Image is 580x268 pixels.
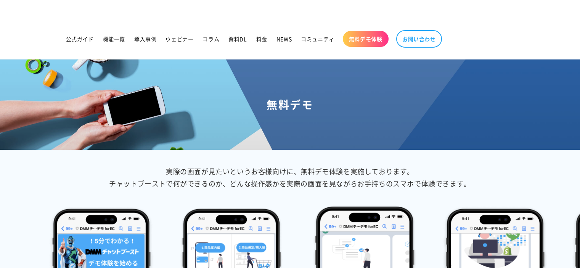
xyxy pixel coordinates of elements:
a: NEWS [272,31,296,47]
span: お問い合わせ [402,35,436,42]
span: コラム [202,35,219,42]
span: NEWS [276,35,292,42]
span: コミュニティ [301,35,334,42]
a: 資料DL [224,31,251,47]
a: 導入事例 [130,31,161,47]
a: コミュニティ [296,31,339,47]
span: ウェビナー [165,35,193,42]
span: 無料デモ体験 [349,35,382,42]
span: 公式ガイド [66,35,94,42]
a: ウェビナー [161,31,198,47]
a: 無料デモ体験 [343,31,389,47]
a: お問い合わせ [396,30,442,48]
a: 公式ガイド [61,31,98,47]
span: 料金 [256,35,267,42]
a: コラム [198,31,224,47]
a: 料金 [252,31,272,47]
span: 資料DL [228,35,247,42]
span: 導入事例 [134,35,156,42]
h1: 無料デモ [9,98,571,111]
a: 機能一覧 [98,31,130,47]
span: 機能一覧 [103,35,125,42]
